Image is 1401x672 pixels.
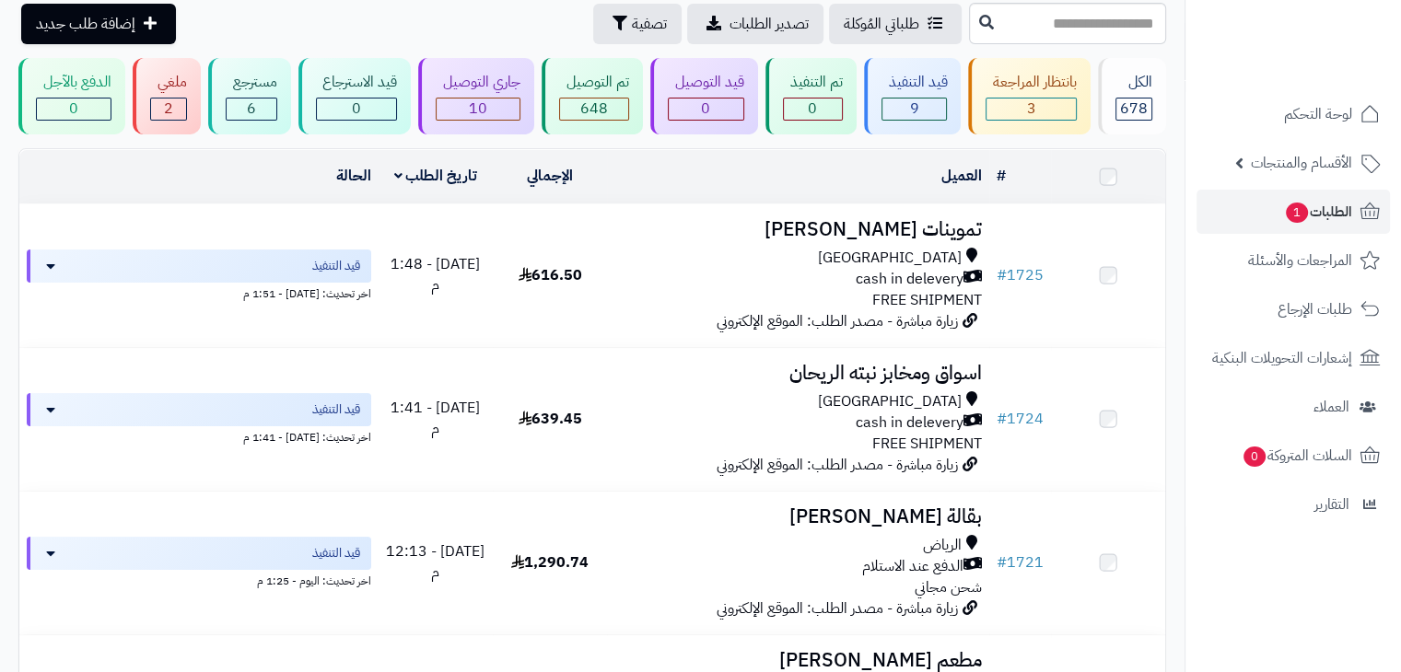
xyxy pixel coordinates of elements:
span: cash in delevery [856,269,963,290]
div: اخر تحديث: [DATE] - 1:51 م [27,283,371,302]
a: #1725 [997,264,1044,286]
span: 0 [701,98,710,120]
div: 0 [669,98,743,120]
span: 10 [469,98,487,120]
span: قيد التنفيذ [312,544,360,562]
span: [GEOGRAPHIC_DATA] [818,248,962,269]
span: الدفع عند الاستلام [862,556,963,577]
span: شحن مجاني [915,576,982,598]
a: تصدير الطلبات [687,4,823,44]
span: 0 [352,98,361,120]
h3: بقالة [PERSON_NAME] [614,506,981,527]
span: # [997,408,1007,430]
span: 648 [580,98,608,120]
a: # [997,165,1006,187]
span: 0 [1243,446,1267,468]
h3: مطعم [PERSON_NAME] [614,650,981,671]
span: قيد التنفيذ [312,257,360,275]
div: 2 [151,98,186,120]
a: الطلبات1 [1197,190,1390,234]
span: # [997,551,1007,574]
a: لوحة التحكم [1197,92,1390,136]
a: طلبات الإرجاع [1197,287,1390,331]
a: مسترجع 6 [204,58,295,134]
span: 616.50 [519,264,582,286]
div: بانتظار المراجعة [986,72,1077,93]
a: الحالة [336,165,371,187]
span: الطلبات [1284,199,1352,225]
span: 0 [69,98,78,120]
a: قيد الاسترجاع 0 [295,58,415,134]
span: cash in delevery [856,412,963,434]
div: 648 [560,98,628,120]
div: تم التنفيذ [783,72,843,93]
span: 2 [164,98,173,120]
span: FREE SHIPMENT [872,433,982,455]
a: بانتظار المراجعة 3 [964,58,1094,134]
a: قيد التوصيل 0 [647,58,762,134]
div: مسترجع [226,72,277,93]
span: إشعارات التحويلات البنكية [1212,345,1352,371]
span: [DATE] - 1:48 م [391,253,480,296]
div: قيد التنفيذ [881,72,948,93]
span: 639.45 [519,408,582,430]
span: زيارة مباشرة - مصدر الطلب: الموقع الإلكتروني [717,454,958,476]
span: 0 [808,98,817,120]
div: 10 [437,98,520,120]
div: اخر تحديث: اليوم - 1:25 م [27,570,371,589]
span: لوحة التحكم [1284,101,1352,127]
span: التقارير [1314,492,1349,517]
a: #1721 [997,551,1044,574]
span: قيد التنفيذ [312,400,360,419]
span: 9 [909,98,918,120]
span: زيارة مباشرة - مصدر الطلب: الموقع الإلكتروني [717,597,958,620]
a: طلباتي المُوكلة [829,4,962,44]
a: #1724 [997,408,1044,430]
span: [GEOGRAPHIC_DATA] [818,391,962,412]
a: إشعارات التحويلات البنكية [1197,336,1390,380]
span: # [997,264,1007,286]
a: قيد التنفيذ 9 [860,58,965,134]
a: العملاء [1197,385,1390,429]
span: 678 [1120,98,1148,120]
span: زيارة مباشرة - مصدر الطلب: الموقع الإلكتروني [717,310,958,332]
a: الإجمالي [527,165,573,187]
span: المراجعات والأسئلة [1248,248,1352,273]
div: اخر تحديث: [DATE] - 1:41 م [27,426,371,446]
span: طلبات الإرجاع [1278,296,1352,322]
a: جاري التوصيل 10 [414,58,538,134]
span: طلباتي المُوكلة [844,13,919,35]
span: تصدير الطلبات [730,13,809,35]
span: [DATE] - 12:13 م [386,540,485,584]
a: السلات المتروكة0 [1197,434,1390,478]
a: تم التوصيل 648 [538,58,647,134]
span: 1,290.74 [511,551,589,574]
span: العملاء [1313,394,1349,420]
span: 6 [247,98,256,120]
div: ملغي [150,72,187,93]
div: تم التوصيل [559,72,629,93]
h3: تموينات [PERSON_NAME] [614,219,981,240]
span: إضافة طلب جديد [36,13,135,35]
img: logo-2.png [1276,19,1383,58]
a: تاريخ الطلب [394,165,478,187]
span: الأقسام والمنتجات [1251,150,1352,176]
div: قيد التوصيل [668,72,744,93]
div: قيد الاسترجاع [316,72,398,93]
h3: اسواق ومخابز نبته الريحان [614,363,981,384]
span: الرياض [923,535,962,556]
a: التقارير [1197,482,1390,527]
span: 3 [1027,98,1036,120]
div: 0 [784,98,842,120]
a: ملغي 2 [129,58,204,134]
span: تصفية [632,13,667,35]
span: [DATE] - 1:41 م [391,397,480,440]
a: العميل [941,165,982,187]
div: الكل [1115,72,1152,93]
a: تم التنفيذ 0 [762,58,860,134]
span: 1 [1285,202,1309,224]
span: السلات المتروكة [1242,443,1352,469]
span: FREE SHIPMENT [872,289,982,311]
div: 0 [317,98,397,120]
div: 9 [882,98,947,120]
